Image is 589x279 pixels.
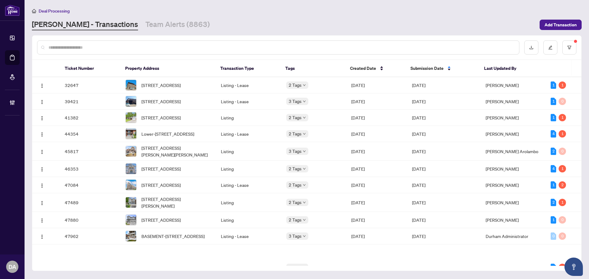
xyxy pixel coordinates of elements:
td: [PERSON_NAME] [481,212,546,228]
button: Logo [37,262,47,272]
span: down [303,218,306,221]
button: Logo [37,80,47,90]
span: [DATE] [351,99,365,104]
img: Logo [40,201,44,205]
td: [DATE] [407,77,481,93]
td: Listing [216,193,281,212]
div: 0 [559,148,566,155]
img: Logo [40,116,44,121]
td: Durham Administrator [481,228,546,244]
span: [DATE] [351,217,365,223]
div: 1 [551,81,556,89]
span: [STREET_ADDRESS] [141,82,181,89]
th: Submission Date [406,60,479,77]
td: Listing [216,142,281,161]
td: [DATE] [407,93,481,110]
button: Logo [37,96,47,106]
span: down [303,235,306,238]
div: 1 [559,114,566,121]
img: Logo [40,83,44,88]
td: Listing - Lease [216,93,281,110]
img: Logo [40,234,44,239]
span: 3 Tags [289,232,302,239]
td: [PERSON_NAME] [481,126,546,142]
img: thumbnail-img [126,231,136,241]
div: 1 [559,130,566,138]
span: Created Date [350,65,376,72]
td: [DATE] [407,193,481,212]
td: 47489 [60,193,121,212]
button: filter [562,40,576,55]
span: down [303,167,306,170]
span: [DATE] [351,233,365,239]
span: filter [567,45,572,50]
div: 0 [559,216,566,224]
span: [DATE] [351,131,365,137]
div: 4 [551,165,556,172]
img: Logo [40,132,44,137]
img: Logo [40,266,44,270]
img: thumbnail-img [126,112,136,123]
th: Created Date [345,60,406,77]
span: [STREET_ADDRESS][PERSON_NAME][PERSON_NAME] [141,145,211,158]
div: 1 [559,165,566,172]
span: Lower-[STREET_ADDRESS] [141,130,194,137]
th: Ticket Number [60,60,120,77]
span: [STREET_ADDRESS] [141,182,181,188]
div: 0 [559,232,566,240]
span: 2 Tags [289,216,302,223]
span: down [303,84,306,87]
img: thumbnail-img [126,180,136,190]
td: [DATE] [407,228,481,244]
span: down [303,183,306,187]
img: thumbnail-img [126,215,136,225]
span: [DATE] [351,115,365,120]
td: [DATE] [407,142,481,161]
td: [PERSON_NAME] Arolambo [481,142,546,161]
span: 2 Tags [289,181,302,188]
th: Transaction Type [215,60,280,77]
span: down [303,116,306,119]
button: download [524,40,538,55]
span: [STREET_ADDRESS][PERSON_NAME] [141,196,211,209]
span: [DATE] [351,265,365,270]
span: [DATE] [351,166,365,172]
div: 1 [551,181,556,189]
span: down [303,201,306,204]
div: 2 [551,148,556,155]
span: 2 Tags [289,81,302,89]
div: 1 [551,114,556,121]
span: [DATE] [351,200,365,205]
span: Submission Date [410,65,444,72]
td: [PERSON_NAME] [481,177,546,193]
span: lower level-[STREET_ADDRESS] [130,264,191,271]
td: 45817 [60,142,121,161]
td: [PERSON_NAME] [481,110,546,126]
img: thumbnail-img [126,80,136,90]
div: 1 [551,264,556,271]
td: 46353 [60,161,121,177]
button: Logo [37,129,47,139]
th: Last Updated By [479,60,544,77]
td: 44354 [60,126,121,142]
td: 47084 [60,177,121,193]
button: edit [543,40,557,55]
span: 2 Tags [289,199,302,206]
span: edit [548,45,552,50]
div: 1 [551,98,556,105]
td: 32647 [60,77,121,93]
span: 3 Tags [289,148,302,155]
img: Logo [40,167,44,172]
img: logo [5,5,20,16]
span: [STREET_ADDRESS] [141,114,181,121]
button: Logo [37,146,47,156]
td: 47880 [60,212,121,228]
button: Logo [37,215,47,225]
div: 2 [551,199,556,206]
td: Listing [216,110,281,126]
button: Logo [37,198,47,207]
td: [PERSON_NAME] [481,93,546,110]
span: 2 Tags [289,130,302,137]
button: Logo [37,180,47,190]
th: Tags [280,60,345,77]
